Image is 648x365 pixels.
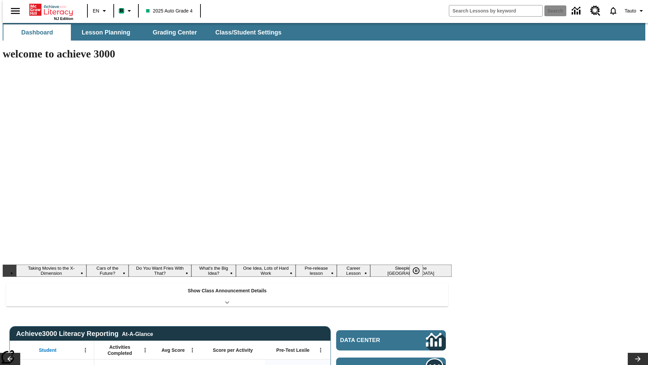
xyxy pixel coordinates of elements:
div: Pause [409,265,430,277]
div: SubNavbar [3,23,645,41]
button: Slide 7 Career Lesson [337,265,370,277]
button: Slide 8 Sleepless in the Animal Kingdom [370,265,452,277]
button: Dashboard [3,24,71,41]
div: SubNavbar [3,24,288,41]
button: Open Menu [80,345,90,355]
button: Open side menu [5,1,25,21]
button: Slide 6 Pre-release lesson [296,265,336,277]
span: Data Center [340,337,403,344]
button: Open Menu [140,345,150,355]
span: Activities Completed [98,344,142,356]
button: Class/Student Settings [210,24,287,41]
a: Resource Center, Will open in new tab [586,2,604,20]
div: At-A-Glance [122,330,153,337]
button: Lesson carousel, Next [628,353,648,365]
h1: welcome to achieve 3000 [3,48,452,60]
button: Language: EN, Select a language [90,5,111,17]
span: Pre-Test Lexile [276,347,310,353]
a: Notifications [604,2,622,20]
input: search field [449,5,542,16]
span: B [120,6,123,15]
span: NJ Edition [54,17,73,21]
button: Lesson Planning [72,24,140,41]
span: EN [93,7,99,15]
span: Student [39,347,56,353]
button: Slide 4 What's the Big Idea? [191,265,236,277]
a: Home [29,3,73,17]
span: 2025 Auto Grade 4 [146,7,193,15]
button: Slide 3 Do You Want Fries With That? [129,265,191,277]
a: Data Center [336,330,446,350]
button: Profile/Settings [622,5,648,17]
button: Slide 1 Taking Movies to the X-Dimension [16,265,86,277]
button: Pause [409,265,423,277]
span: Achieve3000 Literacy Reporting [16,330,153,338]
button: Grading Center [141,24,209,41]
div: Show Class Announcement Details [6,283,448,307]
button: Open Menu [187,345,197,355]
span: Avg Score [161,347,185,353]
button: Open Menu [316,345,326,355]
span: Score per Activity [213,347,253,353]
a: Data Center [568,2,586,20]
button: Slide 5 One Idea, Lots of Hard Work [236,265,296,277]
span: Tauto [625,7,636,15]
button: Boost Class color is mint green. Change class color [116,5,136,17]
div: Home [29,2,73,21]
p: Show Class Announcement Details [188,287,267,294]
button: Slide 2 Cars of the Future? [86,265,129,277]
